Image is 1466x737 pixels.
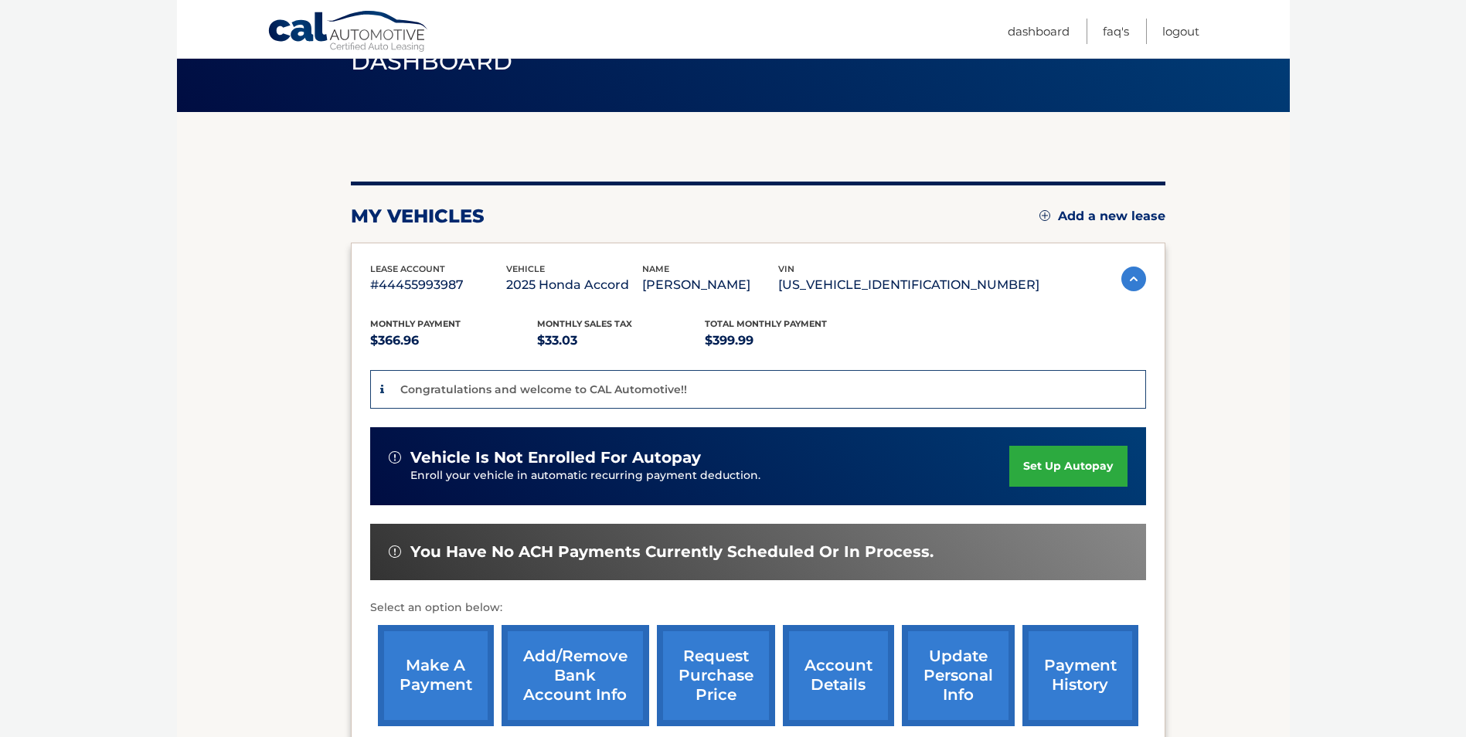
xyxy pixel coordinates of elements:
a: Cal Automotive [267,10,430,55]
a: FAQ's [1103,19,1129,44]
a: Dashboard [1008,19,1070,44]
p: Select an option below: [370,599,1146,617]
p: [US_VEHICLE_IDENTIFICATION_NUMBER] [778,274,1039,296]
a: update personal info [902,625,1015,726]
p: $366.96 [370,330,538,352]
a: Add/Remove bank account info [502,625,649,726]
span: lease account [370,263,445,274]
span: Monthly sales Tax [537,318,632,329]
span: Monthly Payment [370,318,461,329]
a: Logout [1162,19,1199,44]
img: alert-white.svg [389,545,401,558]
p: #44455993987 [370,274,506,296]
p: 2025 Honda Accord [506,274,642,296]
img: alert-white.svg [389,451,401,464]
span: Total Monthly Payment [705,318,827,329]
span: vehicle [506,263,545,274]
a: make a payment [378,625,494,726]
h2: my vehicles [351,205,485,228]
a: set up autopay [1009,446,1127,487]
p: [PERSON_NAME] [642,274,778,296]
span: vin [778,263,794,274]
span: You have no ACH payments currently scheduled or in process. [410,542,934,562]
p: $33.03 [537,330,705,352]
p: Enroll your vehicle in automatic recurring payment deduction. [410,467,1010,484]
a: request purchase price [657,625,775,726]
p: Congratulations and welcome to CAL Automotive!! [400,382,687,396]
span: name [642,263,669,274]
a: payment history [1022,625,1138,726]
a: account details [783,625,894,726]
p: $399.99 [705,330,872,352]
span: vehicle is not enrolled for autopay [410,448,701,467]
a: Add a new lease [1039,209,1165,224]
img: add.svg [1039,210,1050,221]
span: Dashboard [351,47,513,76]
img: accordion-active.svg [1121,267,1146,291]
